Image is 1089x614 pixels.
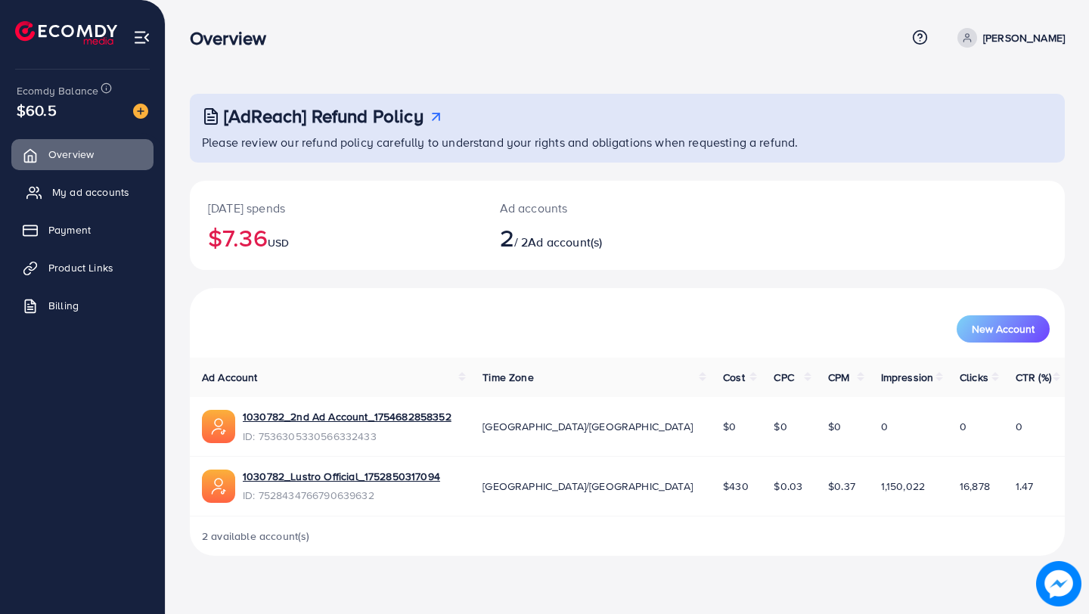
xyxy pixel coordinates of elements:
span: $0.37 [828,479,855,494]
img: menu [133,29,150,46]
span: ID: 7536305330566332433 [243,429,451,444]
h3: Overview [190,27,278,49]
span: Ecomdy Balance [17,83,98,98]
img: image [1036,561,1081,606]
a: Billing [11,290,154,321]
span: 1.47 [1016,479,1034,494]
p: [DATE] spends [208,199,464,217]
span: CTR (%) [1016,370,1051,385]
h2: / 2 [500,223,682,252]
p: [PERSON_NAME] [983,29,1065,47]
span: Clicks [960,370,988,385]
img: image [133,104,148,119]
span: My ad accounts [52,185,129,200]
span: Billing [48,298,79,313]
span: ID: 7528434766790639632 [243,488,440,503]
a: Product Links [11,253,154,283]
img: logo [15,21,117,45]
span: Product Links [48,260,113,275]
h3: [AdReach] Refund Policy [224,105,423,127]
span: 2 [500,220,514,255]
a: Overview [11,139,154,169]
span: $430 [723,479,749,494]
span: Impression [881,370,934,385]
span: 0 [1016,419,1022,434]
img: ic-ads-acc.e4c84228.svg [202,410,235,443]
h2: $7.36 [208,223,464,252]
span: Overview [48,147,94,162]
a: 1030782_2nd Ad Account_1754682858352 [243,409,451,424]
span: Payment [48,222,91,237]
span: USD [268,235,289,250]
span: $0 [723,419,736,434]
a: [PERSON_NAME] [951,28,1065,48]
span: 0 [960,419,966,434]
span: 16,878 [960,479,990,494]
span: 1,150,022 [881,479,925,494]
span: $60.5 [17,99,57,121]
span: Ad account(s) [528,234,602,250]
span: Cost [723,370,745,385]
span: Ad Account [202,370,258,385]
span: $0.03 [774,479,802,494]
p: Ad accounts [500,199,682,217]
span: [GEOGRAPHIC_DATA]/[GEOGRAPHIC_DATA] [482,419,693,434]
span: 2 available account(s) [202,529,310,544]
a: 1030782_Lustro Official_1752850317094 [243,469,440,484]
p: Please review our refund policy carefully to understand your rights and obligations when requesti... [202,133,1056,151]
button: New Account [957,315,1050,343]
span: CPC [774,370,793,385]
span: 0 [881,419,888,434]
a: My ad accounts [11,177,154,207]
a: Payment [11,215,154,245]
span: [GEOGRAPHIC_DATA]/[GEOGRAPHIC_DATA] [482,479,693,494]
span: CPM [828,370,849,385]
span: Time Zone [482,370,533,385]
span: $0 [774,419,786,434]
img: ic-ads-acc.e4c84228.svg [202,470,235,503]
span: $0 [828,419,841,434]
span: New Account [972,324,1035,334]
